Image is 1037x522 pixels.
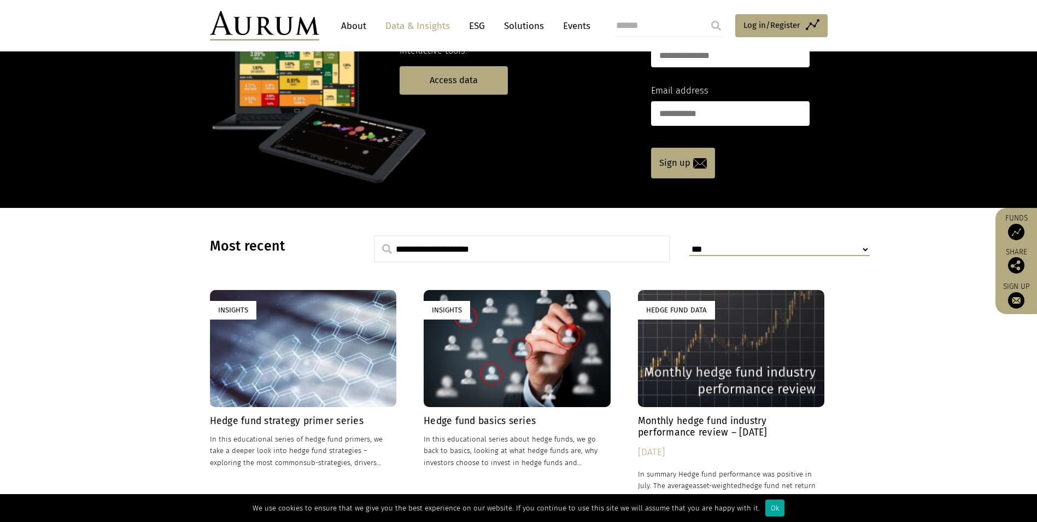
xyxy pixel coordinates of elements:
a: Data & Insights [380,16,455,36]
img: search.svg [382,244,392,254]
div: Insights [210,301,256,319]
p: In summary Hedge fund performance was positive in July. The average hedge fund net return across ... [638,468,825,503]
a: Funds [1001,213,1032,240]
div: Share [1001,248,1032,274]
img: Access Funds [1008,224,1024,240]
span: asset-weighted [693,482,742,490]
a: Hedge Fund Data Monthly hedge fund industry performance review – [DATE] [DATE] In summary Hedge f... [638,290,825,503]
p: In this educational series about hedge funds, we go back to basics, looking at what hedge funds a... [424,433,611,468]
p: In this educational series of hedge fund primers, we take a deeper look into hedge fund strategie... [210,433,397,468]
img: Sign up to our newsletter [1008,292,1024,309]
a: Insights Hedge fund strategy primer series In this educational series of hedge fund primers, we t... [210,290,397,503]
img: Share this post [1008,257,1024,274]
a: Access data [400,66,508,94]
h3: Most recent [210,238,347,254]
a: Solutions [499,16,549,36]
a: Events [558,16,590,36]
a: Insights Hedge fund basics series In this educational series about hedge funds, we go back to bas... [424,290,611,503]
label: Email address [651,84,708,98]
a: Log in/Register [735,14,828,37]
div: Ok [765,500,784,517]
img: email-icon [693,158,707,169]
a: Sign up [651,148,715,178]
img: Aurum [210,11,319,40]
div: Insights [424,301,470,319]
a: ESG [464,16,490,36]
span: Log in/Register [743,19,800,32]
h4: Hedge fund strategy primer series [210,415,397,427]
a: Sign up [1001,282,1032,309]
a: About [336,16,372,36]
span: sub-strategies [303,459,350,467]
input: Submit [705,15,727,37]
div: Hedge Fund Data [638,301,715,319]
h4: Hedge fund basics series [424,415,611,427]
div: [DATE] [638,445,825,460]
h4: Monthly hedge fund industry performance review – [DATE] [638,415,825,438]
